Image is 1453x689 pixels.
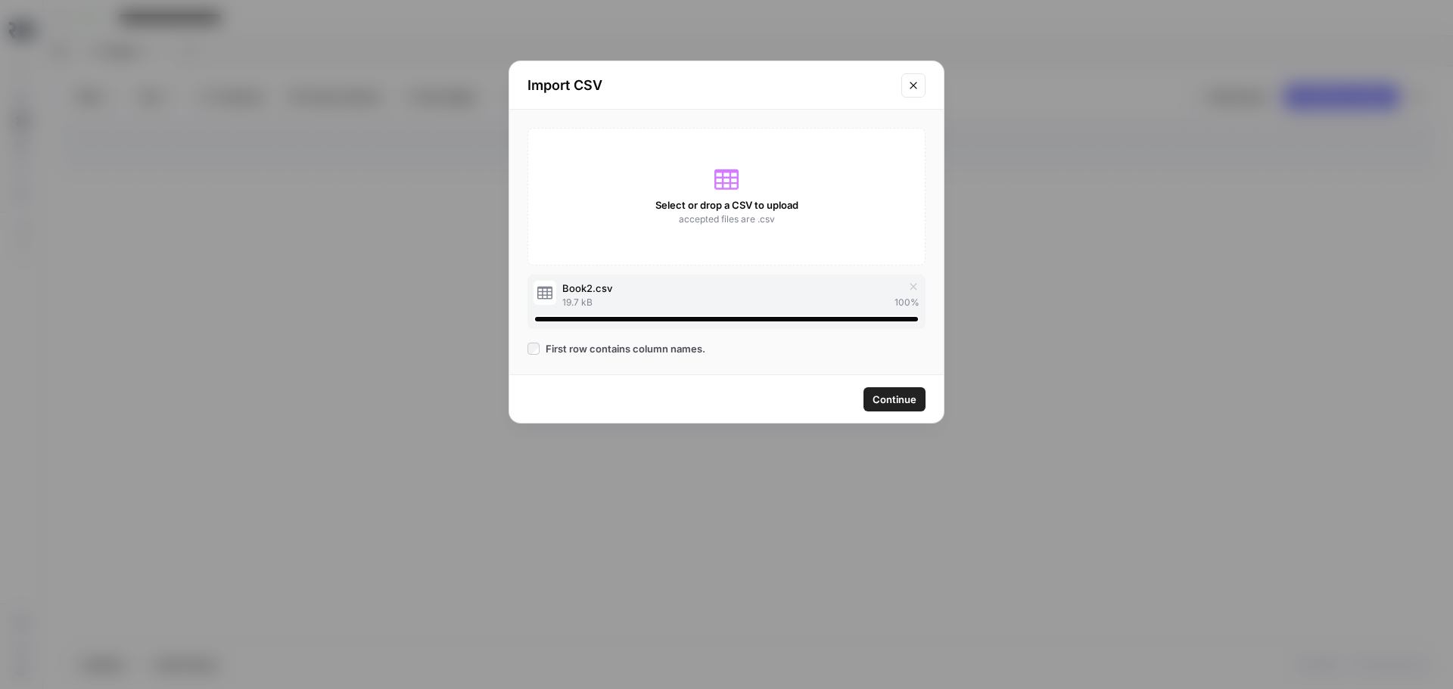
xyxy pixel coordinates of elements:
[679,213,775,226] span: accepted files are .csv
[873,392,916,407] span: Continue
[863,387,926,411] button: Continue
[562,281,612,296] span: Book2.csv
[895,296,919,309] span: 100 %
[901,73,926,98] button: Close modal
[546,341,705,356] span: First row contains column names.
[655,197,798,213] span: Select or drop a CSV to upload
[562,296,593,309] span: 19.7 kB
[527,75,892,96] h2: Import CSV
[527,343,540,355] input: First row contains column names.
